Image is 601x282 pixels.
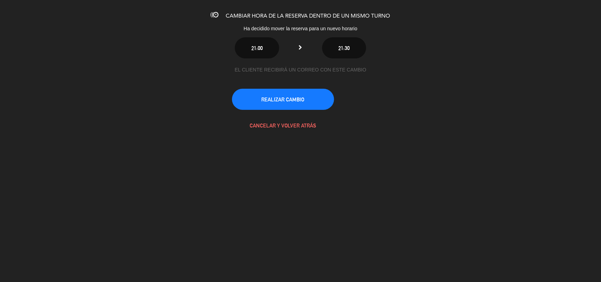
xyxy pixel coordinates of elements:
[232,66,369,74] div: EL CLIENTE RECIBIRÁ UN CORREO CON ESTE CAMBIO
[251,45,263,51] span: 21:00
[184,25,417,33] div: Ha decidido mover la reserva para un nuevo horario
[232,89,334,110] button: REALIZAR CAMBIO
[232,115,334,136] button: CANCELAR Y VOLVER ATRÁS
[235,37,279,58] button: 21:00
[338,45,350,51] span: 21:30
[322,37,366,58] button: 21:30
[226,13,390,19] span: CAMBIAR HORA DE LA RESERVA DENTRO DE UN MISMO TURNO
